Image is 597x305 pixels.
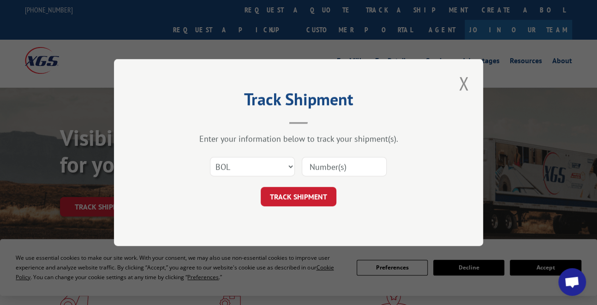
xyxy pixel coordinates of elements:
h2: Track Shipment [160,93,437,110]
button: Close modal [456,71,472,96]
div: Enter your information below to track your shipment(s). [160,133,437,144]
a: Open chat [558,268,586,296]
input: Number(s) [302,157,387,176]
button: TRACK SHIPMENT [261,187,336,206]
